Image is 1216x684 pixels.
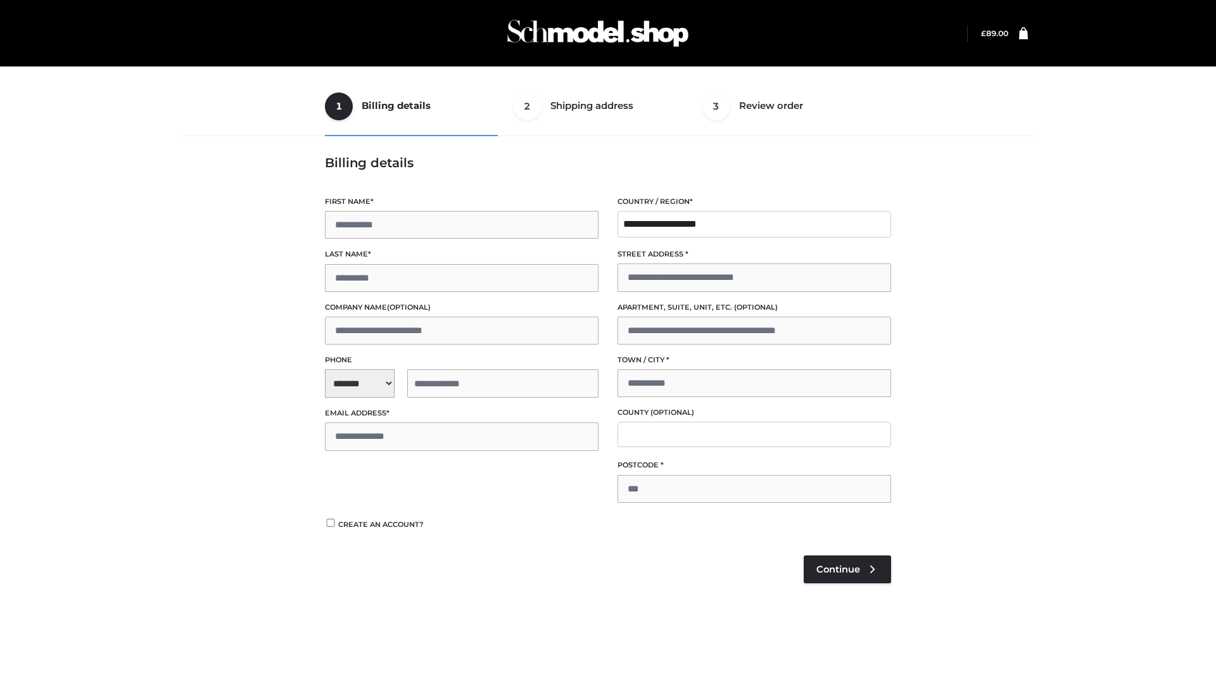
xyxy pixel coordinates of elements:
[325,519,336,527] input: Create an account?
[816,564,860,575] span: Continue
[325,196,598,208] label: First name
[325,155,891,170] h3: Billing details
[617,301,891,313] label: Apartment, suite, unit, etc.
[617,354,891,366] label: Town / City
[981,28,1008,38] a: £89.00
[617,459,891,471] label: Postcode
[503,8,693,58] img: Schmodel Admin 964
[981,28,1008,38] bdi: 89.00
[617,407,891,419] label: County
[325,248,598,260] label: Last name
[325,301,598,313] label: Company name
[617,248,891,260] label: Street address
[338,520,424,529] span: Create an account?
[734,303,778,312] span: (optional)
[617,196,891,208] label: Country / Region
[325,354,598,366] label: Phone
[325,407,598,419] label: Email address
[981,28,986,38] span: £
[387,303,431,312] span: (optional)
[804,555,891,583] a: Continue
[650,408,694,417] span: (optional)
